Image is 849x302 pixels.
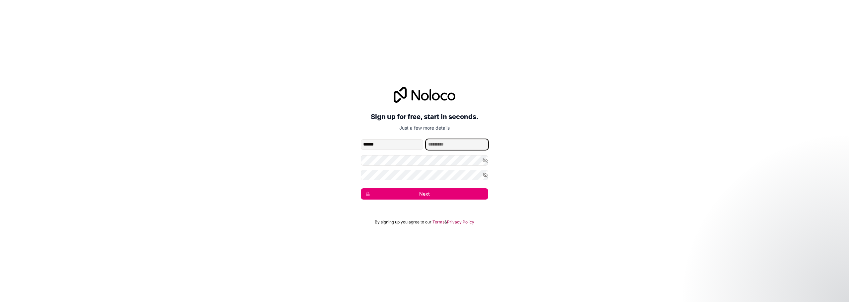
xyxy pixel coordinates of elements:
span: & [444,219,447,225]
a: Privacy Policy [447,219,474,225]
span: By signing up you agree to our [375,219,431,225]
input: Password [361,155,488,166]
p: Just a few more details [361,125,488,131]
input: family-name [426,139,488,150]
input: Confirm password [361,170,488,180]
button: Next [361,188,488,200]
h2: Sign up for free, start in seconds. [361,111,488,123]
input: given-name [361,139,423,150]
iframe: Intercom notifications message [716,252,849,299]
a: Terms [432,219,444,225]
